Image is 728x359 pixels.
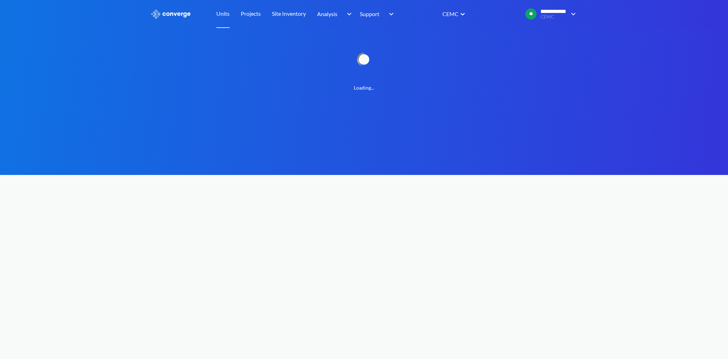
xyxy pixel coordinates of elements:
img: downArrow.svg [384,10,395,18]
span: Analysis [317,9,337,18]
img: downArrow.svg [566,10,577,18]
div: CEMC [442,9,458,18]
span: Support [360,9,379,18]
img: downArrow.svg [342,10,353,18]
img: logo_ewhite.svg [150,9,191,19]
span: CEMC [540,14,566,20]
span: Loading... [150,84,577,92]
